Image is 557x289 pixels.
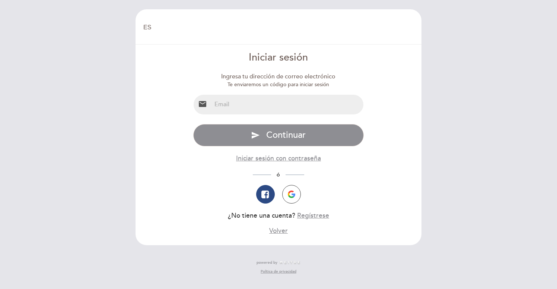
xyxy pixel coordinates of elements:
button: Iniciar sesión con contraseña [236,154,321,163]
i: send [251,131,260,140]
span: powered by [257,260,277,265]
span: ó [271,172,286,178]
div: Te enviaremos un código para iniciar sesión [193,81,364,88]
img: icon-google.png [288,191,295,198]
i: email [198,100,207,108]
a: Política de privacidad [261,269,296,274]
div: Ingresa tu dirección de correo electrónico [193,72,364,81]
div: Iniciar sesión [193,51,364,65]
button: Regístrese [297,211,329,220]
span: Continuar [266,130,306,140]
span: ¿No tiene una cuenta? [228,212,295,220]
img: MEITRE [279,261,300,264]
input: Email [211,95,364,114]
button: Volver [269,226,288,236]
a: powered by [257,260,300,265]
button: send Continuar [193,124,364,146]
